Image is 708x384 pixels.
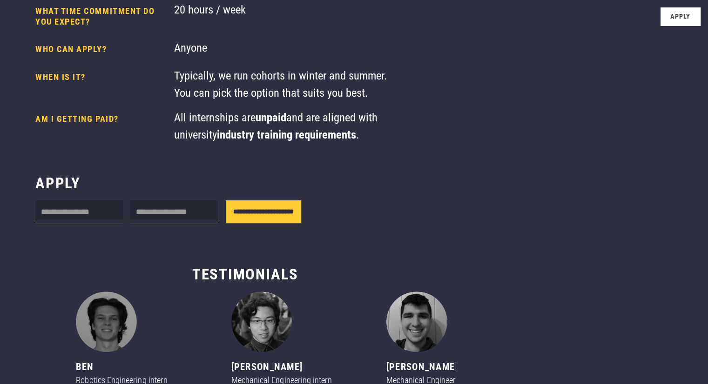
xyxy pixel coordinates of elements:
[386,291,447,352] img: Phillip - Mechanical Engineering intern
[35,6,166,27] h4: What time commitment do you expect?
[35,265,455,284] h3: Testimonials
[661,7,701,26] a: Apply
[35,44,166,55] h4: Who can apply?
[76,360,216,374] div: Ben
[35,114,166,139] h4: AM I GETTING PAID?
[174,1,392,32] div: 20 hours / week
[35,72,166,97] h4: When is it?
[174,109,392,144] div: All internships are and are aligned with university .
[174,67,392,102] div: Typically, we run cohorts in winter and summer. You can pick the option that suits you best.
[386,360,526,374] div: [PERSON_NAME]
[256,111,286,124] strong: unpaid
[76,291,137,352] img: Ben - Robotics Engineering intern
[35,200,301,227] form: Internship form
[231,360,371,374] div: [PERSON_NAME]
[35,174,81,193] h3: Apply
[231,291,292,352] img: Jay - Mechanical Engineering intern
[217,128,356,141] strong: industry training requirements
[174,40,392,60] div: Anyone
